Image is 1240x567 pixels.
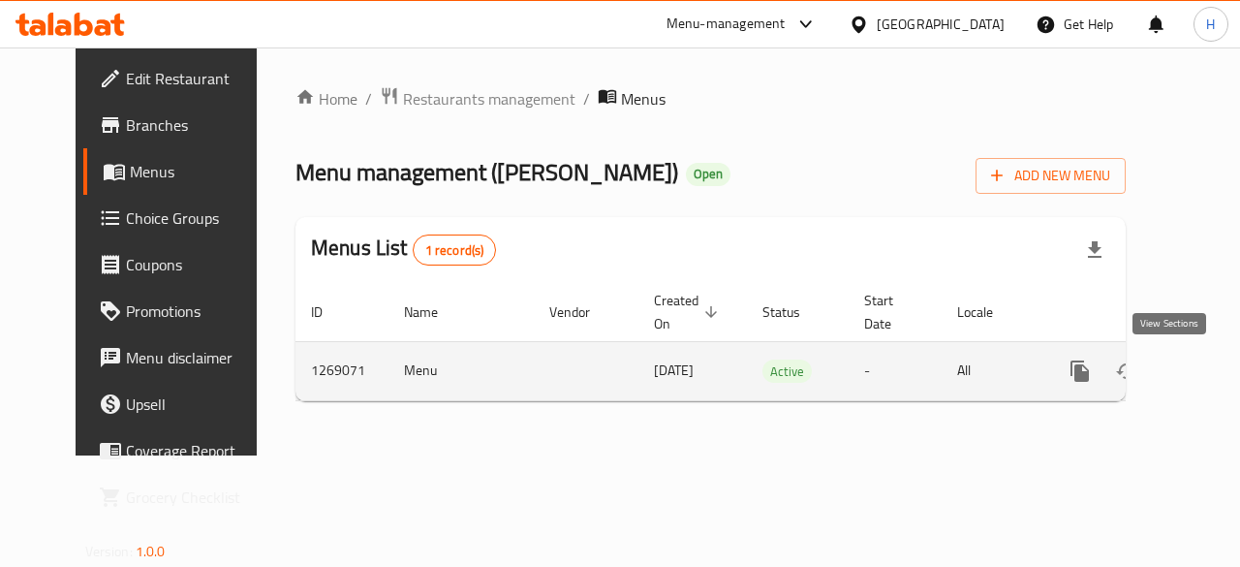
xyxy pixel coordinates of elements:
[126,439,267,462] span: Coverage Report
[388,341,534,400] td: Menu
[957,300,1018,324] span: Locale
[762,360,812,383] div: Active
[413,235,497,266] div: Total records count
[126,486,267,509] span: Grocery Checklist
[85,539,133,564] span: Version:
[126,113,267,137] span: Branches
[83,102,283,148] a: Branches
[583,87,590,110] li: /
[130,160,267,183] span: Menus
[666,13,786,36] div: Menu-management
[621,87,666,110] span: Menus
[380,86,575,111] a: Restaurants management
[83,381,283,427] a: Upsell
[942,341,1041,400] td: All
[126,253,267,276] span: Coupons
[83,288,283,334] a: Promotions
[762,300,825,324] span: Status
[549,300,615,324] span: Vendor
[83,427,283,474] a: Coverage Report
[311,300,348,324] span: ID
[126,206,267,230] span: Choice Groups
[404,300,463,324] span: Name
[311,234,496,266] h2: Menus List
[83,55,283,102] a: Edit Restaurant
[654,358,694,383] span: [DATE]
[864,289,918,335] span: Start Date
[295,150,678,194] span: Menu management ( [PERSON_NAME] )
[83,474,283,520] a: Grocery Checklist
[136,539,166,564] span: 1.0.0
[849,341,942,400] td: -
[686,163,730,186] div: Open
[762,361,812,383] span: Active
[1071,227,1118,273] div: Export file
[83,148,283,195] a: Menus
[295,87,357,110] a: Home
[295,341,388,400] td: 1269071
[126,346,267,369] span: Menu disclaimer
[976,158,1126,194] button: Add New Menu
[654,289,724,335] span: Created On
[83,241,283,288] a: Coupons
[1057,348,1103,394] button: more
[1206,14,1215,35] span: H
[1103,348,1150,394] button: Change Status
[877,14,1005,35] div: [GEOGRAPHIC_DATA]
[686,166,730,182] span: Open
[83,195,283,241] a: Choice Groups
[991,164,1110,188] span: Add New Menu
[126,299,267,323] span: Promotions
[414,241,496,260] span: 1 record(s)
[126,67,267,90] span: Edit Restaurant
[365,87,372,110] li: /
[403,87,575,110] span: Restaurants management
[83,334,283,381] a: Menu disclaimer
[126,393,267,416] span: Upsell
[295,86,1126,111] nav: breadcrumb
